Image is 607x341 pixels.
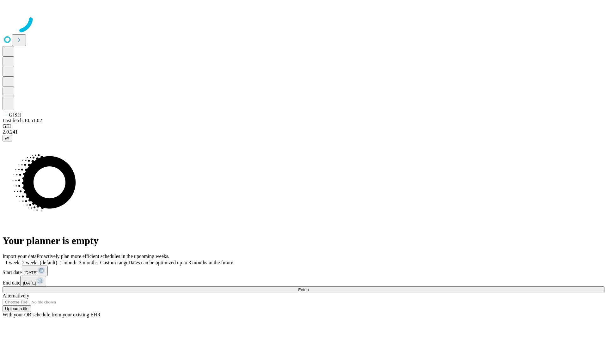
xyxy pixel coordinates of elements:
[5,260,20,265] span: 1 week
[24,270,38,275] span: [DATE]
[22,266,48,276] button: [DATE]
[100,260,128,265] span: Custom range
[3,293,29,298] span: Alternatively
[79,260,98,265] span: 3 months
[3,118,42,123] span: Last fetch: 10:51:02
[3,266,604,276] div: Start date
[60,260,77,265] span: 1 month
[3,135,12,141] button: @
[3,235,604,247] h1: Your planner is empty
[3,129,604,135] div: 2.0.241
[128,260,234,265] span: Dates can be optimized up to 3 months in the future.
[3,312,101,317] span: With your OR schedule from your existing EHR
[3,305,31,312] button: Upload a file
[22,260,57,265] span: 2 weeks (default)
[3,286,604,293] button: Fetch
[37,254,169,259] span: Proactively plan more efficient schedules in the upcoming weeks.
[3,254,37,259] span: Import your data
[20,276,46,286] button: [DATE]
[9,112,21,117] span: GJSH
[298,287,309,292] span: Fetch
[23,281,36,285] span: [DATE]
[3,276,604,286] div: End date
[3,123,604,129] div: GEI
[5,136,9,141] span: @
